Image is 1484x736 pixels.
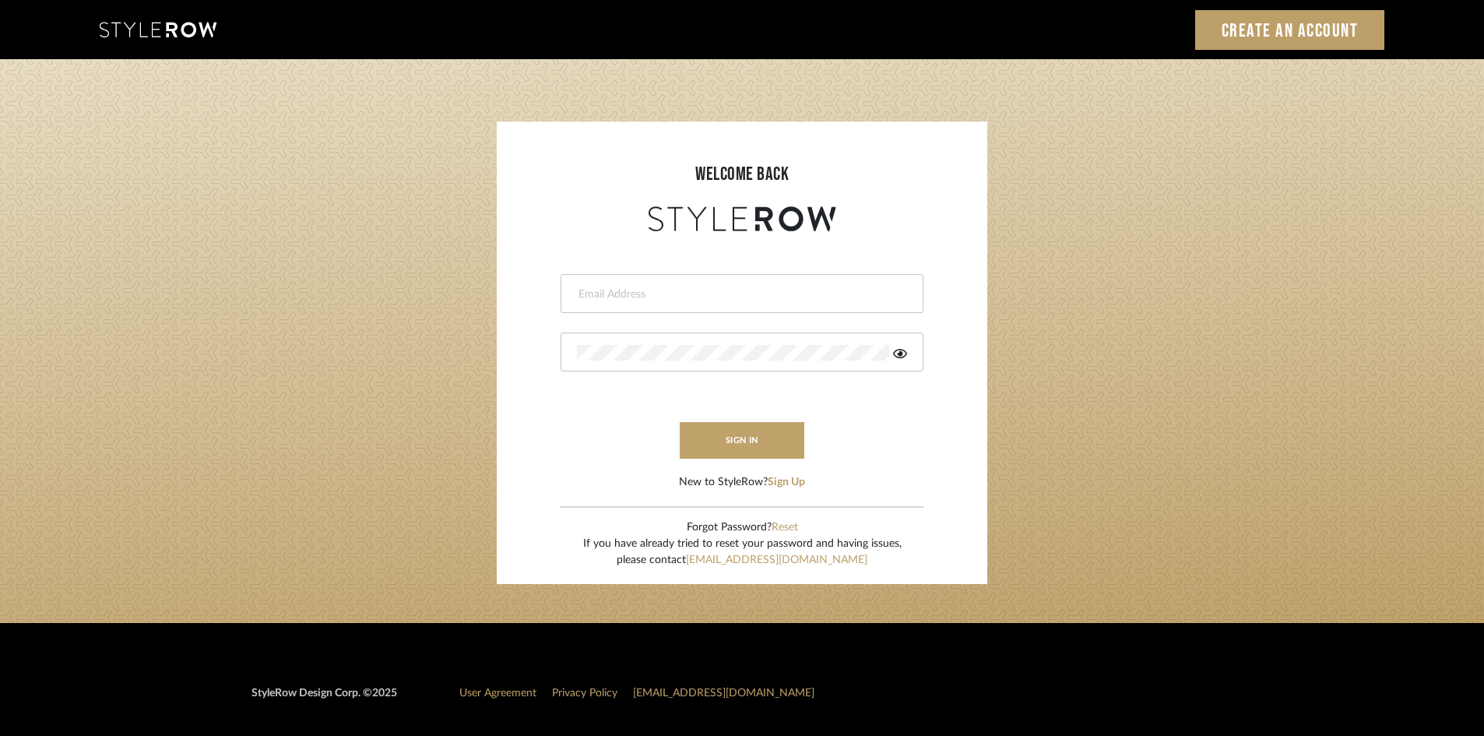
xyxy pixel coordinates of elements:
[679,474,805,491] div: New to StyleRow?
[583,519,902,536] div: Forgot Password?
[772,519,798,536] button: Reset
[686,555,867,565] a: [EMAIL_ADDRESS][DOMAIN_NAME]
[680,422,804,459] button: sign in
[459,688,536,699] a: User Agreement
[633,688,814,699] a: [EMAIL_ADDRESS][DOMAIN_NAME]
[1195,10,1385,50] a: Create an Account
[512,160,972,188] div: welcome back
[251,685,397,714] div: StyleRow Design Corp. ©2025
[583,536,902,569] div: If you have already tried to reset your password and having issues, please contact
[577,287,903,302] input: Email Address
[552,688,617,699] a: Privacy Policy
[768,474,805,491] button: Sign Up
